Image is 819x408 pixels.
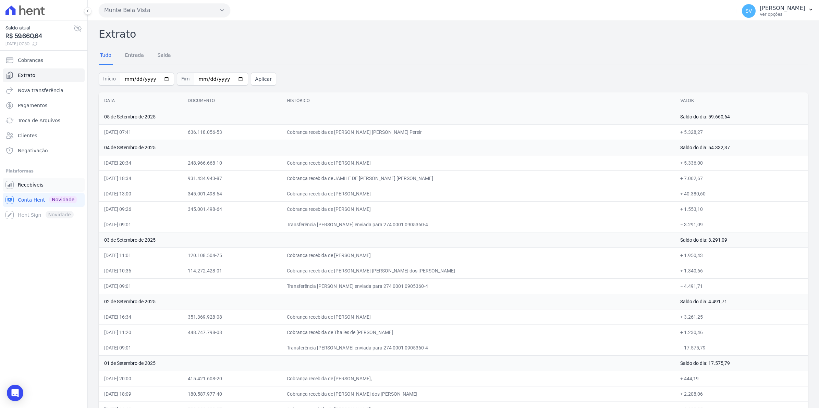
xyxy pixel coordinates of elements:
td: [DATE] 09:01 [99,217,182,232]
td: [DATE] 09:01 [99,340,182,355]
td: Saldo do dia: 3.291,09 [675,232,808,247]
h2: Extrato [99,26,808,42]
p: Ver opções [760,12,805,17]
td: [DATE] 20:00 [99,371,182,386]
a: Pagamentos [3,99,85,112]
span: Recebíveis [18,181,44,188]
td: 345.001.498-64 [182,186,282,201]
td: Transferência [PERSON_NAME] enviada para 274 0001 0905360-4 [281,217,675,232]
td: 415.421.608-20 [182,371,282,386]
td: [DATE] 07:41 [99,124,182,140]
td: [DATE] 10:36 [99,263,182,278]
td: Cobrança recebida de [PERSON_NAME] [281,247,675,263]
td: Transferência [PERSON_NAME] enviada para 274 0001 0905360-4 [281,340,675,355]
td: Cobrança recebida de [PERSON_NAME], [281,371,675,386]
td: [DATE] 18:09 [99,386,182,401]
span: Negativação [18,147,48,154]
td: Cobrança recebida de [PERSON_NAME] [281,186,675,201]
td: 05 de Setembro de 2025 [99,109,675,124]
td: + 7.062,67 [675,170,808,186]
td: [DATE] 09:26 [99,201,182,217]
td: − 17.575,79 [675,340,808,355]
td: 114.272.428-01 [182,263,282,278]
td: 351.369.928-08 [182,309,282,324]
span: Nova transferência [18,87,63,94]
td: 345.001.498-64 [182,201,282,217]
span: Fim [177,73,194,86]
td: + 1.950,43 [675,247,808,263]
td: + 40.380,60 [675,186,808,201]
td: 120.108.504-75 [182,247,282,263]
td: 02 de Setembro de 2025 [99,294,675,309]
span: [DATE] 07:50 [5,41,74,47]
th: Histórico [281,92,675,109]
td: + 1.553,10 [675,201,808,217]
a: Entrada [124,47,145,65]
td: Saldo do dia: 59.660,64 [675,109,808,124]
td: 931.434.943-87 [182,170,282,186]
td: 180.587.977-40 [182,386,282,401]
td: Cobrança recebida de [PERSON_NAME] [281,309,675,324]
nav: Sidebar [5,53,82,222]
td: + 1.230,46 [675,324,808,340]
td: − 4.491,71 [675,278,808,294]
td: Cobrança recebida de JAMILE DE [PERSON_NAME] [PERSON_NAME] [281,170,675,186]
td: Cobrança recebida de [PERSON_NAME] [281,155,675,170]
td: + 2.208,06 [675,386,808,401]
span: SV [746,9,752,13]
td: [DATE] 20:34 [99,155,182,170]
span: Clientes [18,132,37,139]
td: Saldo do dia: 54.332,37 [675,140,808,155]
td: Saldo do dia: 4.491,71 [675,294,808,309]
a: Clientes [3,129,85,142]
div: Plataformas [5,167,82,175]
td: Cobrança recebida de [PERSON_NAME] [281,201,675,217]
th: Documento [182,92,282,109]
td: [DATE] 16:34 [99,309,182,324]
button: SV [PERSON_NAME] Ver opções [736,1,819,21]
td: Cobrança recebida de [PERSON_NAME] [PERSON_NAME] dos [PERSON_NAME] [281,263,675,278]
th: Valor [675,92,808,109]
span: Pagamentos [18,102,47,109]
a: Extrato [3,68,85,82]
td: [DATE] 11:01 [99,247,182,263]
a: Conta Hent Novidade [3,193,85,207]
a: Negativação [3,144,85,157]
button: Aplicar [251,73,276,86]
td: [DATE] 13:00 [99,186,182,201]
td: − 3.291,09 [675,217,808,232]
a: Cobranças [3,53,85,67]
td: 01 de Setembro de 2025 [99,355,675,371]
span: Troca de Arquivos [18,117,60,124]
td: Transferência [PERSON_NAME] enviada para 274 0001 0905360-4 [281,278,675,294]
button: Munte Bela Vista [99,3,230,17]
td: + 1.340,66 [675,263,808,278]
a: Recebíveis [3,178,85,192]
th: Data [99,92,182,109]
td: + 5.328,27 [675,124,808,140]
div: Open Intercom Messenger [7,385,23,401]
a: Saída [156,47,172,65]
td: 03 de Setembro de 2025 [99,232,675,247]
td: 04 de Setembro de 2025 [99,140,675,155]
td: [DATE] 11:20 [99,324,182,340]
a: Tudo [99,47,113,65]
span: Conta Hent [18,196,45,203]
span: Início [99,73,120,86]
p: [PERSON_NAME] [760,5,805,12]
td: + 444,19 [675,371,808,386]
td: 448.747.798-08 [182,324,282,340]
td: Cobrança recebida de [PERSON_NAME] dos [PERSON_NAME] [281,386,675,401]
td: Cobrança recebida de [PERSON_NAME] [PERSON_NAME] Pereir [281,124,675,140]
a: Troca de Arquivos [3,114,85,127]
td: Cobrança recebida de Thalles de [PERSON_NAME] [281,324,675,340]
span: Saldo atual [5,24,74,31]
a: Nova transferência [3,84,85,97]
span: R$ 59.660,64 [5,31,74,41]
td: Saldo do dia: 17.575,79 [675,355,808,371]
td: 248.966.668-10 [182,155,282,170]
td: [DATE] 18:34 [99,170,182,186]
td: 636.118.056-53 [182,124,282,140]
td: [DATE] 09:01 [99,278,182,294]
span: Novidade [49,196,77,203]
